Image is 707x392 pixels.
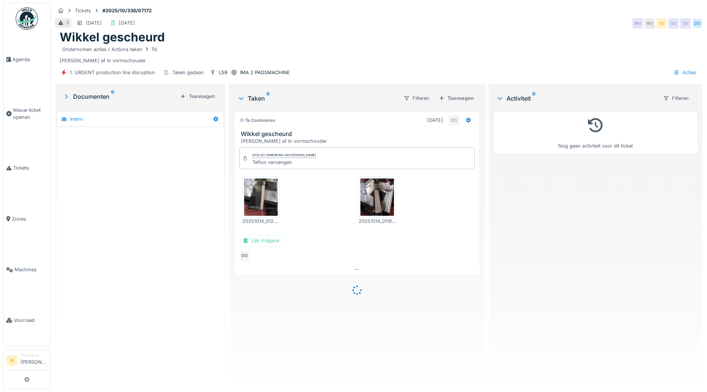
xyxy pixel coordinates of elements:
[70,116,83,123] div: Intern
[668,18,679,29] div: SV
[692,18,703,29] div: DO
[241,130,476,137] h3: Wikkel gescheurd
[12,56,47,63] span: Agenda
[86,19,102,26] div: [DATE]
[13,107,47,121] span: Nieuw ticket openen
[6,355,18,366] li: IK
[111,92,114,101] sup: 0
[239,117,275,124] div: Te controleren
[360,178,394,216] img: vs3m4ypsfzr1vbmnew5x33p93pwc
[244,178,278,216] img: t1wk9zlng6uvnbrwdgrrro73evp2
[680,18,691,29] div: SV
[3,193,50,244] a: Zones
[239,251,250,261] div: DO
[62,46,157,53] div: Ondernomen acties / Actions taken Td
[63,92,177,101] div: Documenten
[16,7,38,30] img: Badge_color-CXgf-gQk.svg
[436,93,477,103] div: Toevoegen
[632,18,643,29] div: WV
[177,91,218,101] div: Toevoegen
[6,353,47,370] a: IK Technicus[PERSON_NAME]
[498,115,693,149] div: Nog geen activiteit voor dit ticket
[67,19,69,26] div: 1
[359,218,396,225] div: 20251014_011952.jpg
[656,18,667,29] div: SV
[3,85,50,143] a: Nieuw ticket openen
[400,93,433,104] div: Filteren
[20,353,47,369] li: [PERSON_NAME]
[219,69,227,76] div: L59
[237,94,397,103] div: Taken
[240,69,290,76] div: IMA 2 PADSMACHINE
[670,67,700,78] div: Acties
[20,353,47,358] div: Technicus
[644,18,655,29] div: WV
[70,69,155,76] div: 1. URGENT production line disruption
[100,7,155,14] strong: #2025/10/336/07172
[3,34,50,85] a: Agenda
[449,115,459,126] div: DO
[60,45,698,64] div: [PERSON_NAME] af in vormschouder
[242,218,280,225] div: 20251014_012004.jpg
[252,153,316,158] div: Afsluit opmerking van [PERSON_NAME]
[239,235,283,246] div: Lijn Vrijgave
[532,94,536,103] sup: 0
[3,244,50,295] a: Machines
[15,266,47,273] span: Machines
[3,295,50,346] a: Voorraad
[427,117,443,124] div: [DATE]
[14,317,47,324] span: Voorraad
[241,137,476,145] div: [PERSON_NAME] af in vormschouder
[119,19,135,26] div: [DATE]
[266,94,270,103] sup: 0
[12,215,47,222] span: Zones
[75,7,91,14] div: Tickets
[3,143,50,193] a: Tickets
[13,164,47,171] span: Tickets
[496,94,657,103] div: Activiteit
[252,159,316,166] div: Teflon vervangen
[60,30,165,44] h1: Wikkel gescheurd
[660,93,692,104] div: Filteren
[172,69,204,76] div: Taken gedaan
